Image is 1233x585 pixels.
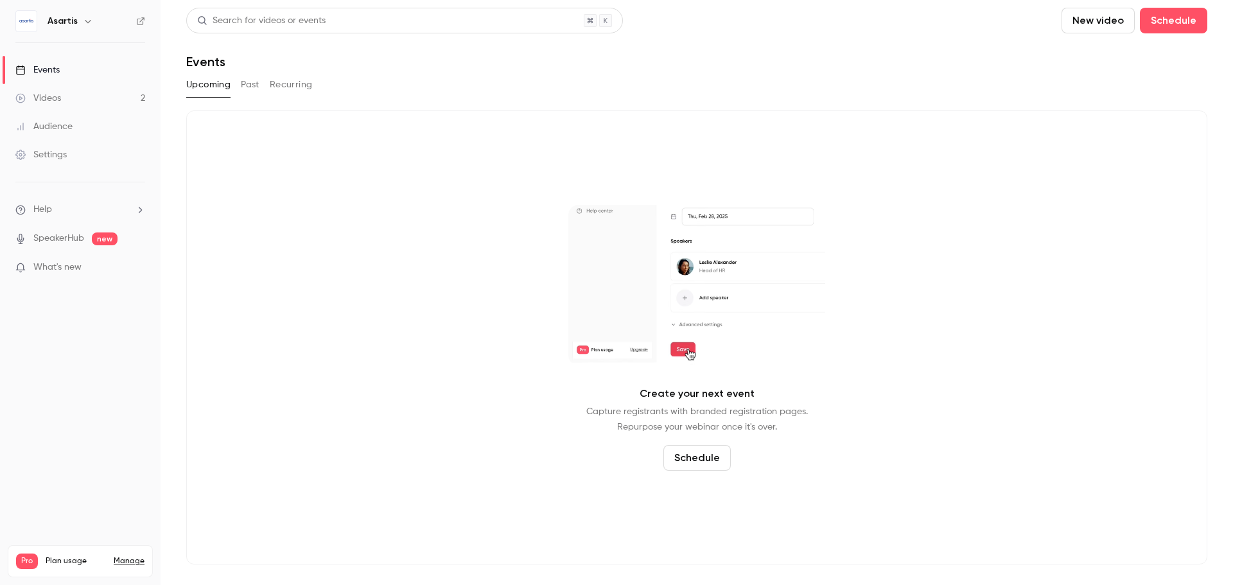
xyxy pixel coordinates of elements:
[663,445,731,471] button: Schedule
[16,11,37,31] img: Asartis
[586,404,808,435] p: Capture registrants with branded registration pages. Repurpose your webinar once it's over.
[186,74,231,95] button: Upcoming
[15,203,145,216] li: help-dropdown-opener
[186,54,225,69] h1: Events
[16,554,38,569] span: Pro
[15,148,67,161] div: Settings
[130,262,145,274] iframe: Noticeable Trigger
[1062,8,1135,33] button: New video
[33,232,84,245] a: SpeakerHub
[270,74,313,95] button: Recurring
[15,120,73,133] div: Audience
[15,92,61,105] div: Videos
[197,14,326,28] div: Search for videos or events
[1140,8,1207,33] button: Schedule
[48,15,78,28] h6: Asartis
[46,556,106,566] span: Plan usage
[15,64,60,76] div: Events
[33,203,52,216] span: Help
[640,386,755,401] p: Create your next event
[92,232,118,245] span: new
[33,261,82,274] span: What's new
[241,74,259,95] button: Past
[114,556,144,566] a: Manage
